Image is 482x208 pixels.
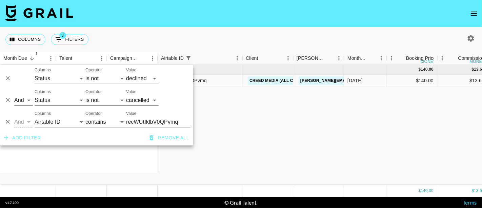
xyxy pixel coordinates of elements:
[347,52,367,65] div: Month Due
[107,52,158,65] div: Campaign (Type)
[56,52,107,65] div: Talent
[297,52,324,65] div: [PERSON_NAME]
[293,52,344,65] div: Booker
[347,77,363,84] div: Sep '25
[46,53,56,64] button: Menu
[161,52,184,65] div: Airtable ID
[299,76,409,85] a: [PERSON_NAME][EMAIL_ADDRESS][DOMAIN_NAME]
[386,75,437,87] div: $140.00
[232,53,242,63] button: Menu
[419,188,421,194] div: $
[463,199,477,206] a: Terms
[376,53,386,63] button: Menu
[3,52,27,65] div: Month Due
[184,53,193,63] button: Show filters
[283,53,293,63] button: Menu
[344,52,386,65] div: Month Due
[3,117,13,127] button: Delete
[110,52,138,65] div: Campaign (Type)
[242,52,293,65] div: Client
[324,53,334,63] button: Sort
[85,67,102,73] label: Operator
[5,201,19,205] div: v 1.7.100
[334,53,344,63] button: Menu
[5,5,73,21] img: Grail Talent
[448,53,458,63] button: Sort
[258,53,268,63] button: Sort
[138,54,147,63] button: Sort
[27,54,37,63] button: Sort
[467,7,481,20] button: open drawer
[59,32,66,39] span: 3
[97,53,107,64] button: Menu
[3,73,13,84] button: Delete
[471,188,474,194] div: $
[35,67,51,73] label: Columns
[14,95,33,106] select: Logic operator
[147,132,192,144] button: Remove all
[14,117,33,127] select: Logic operator
[421,59,436,64] div: money
[419,67,421,72] div: $
[5,34,45,45] button: Select columns
[33,50,40,57] span: 1
[386,53,397,63] button: Menu
[126,117,190,127] input: Filter value
[35,89,51,95] label: Columns
[35,111,51,117] label: Columns
[437,53,447,63] button: Menu
[367,53,376,63] button: Sort
[421,188,434,194] div: 140.00
[59,52,72,65] div: Talent
[193,53,203,63] button: Sort
[72,54,82,63] button: Sort
[406,52,436,65] div: Booking Price
[85,111,102,117] label: Operator
[1,132,44,144] button: Add filter
[3,95,13,105] button: Delete
[158,52,242,65] div: Airtable ID
[471,67,474,72] div: $
[184,53,193,63] div: 1 active filter
[51,34,88,45] button: Show filters
[225,199,257,206] div: © Grail Talent
[147,53,158,64] button: Menu
[126,67,136,73] label: Value
[126,89,136,95] label: Value
[421,67,434,72] div: 140.00
[85,89,102,95] label: Operator
[248,76,318,85] a: Creed Media (All Campaigns)
[126,111,136,117] label: Value
[246,52,258,65] div: Client
[397,53,406,63] button: Sort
